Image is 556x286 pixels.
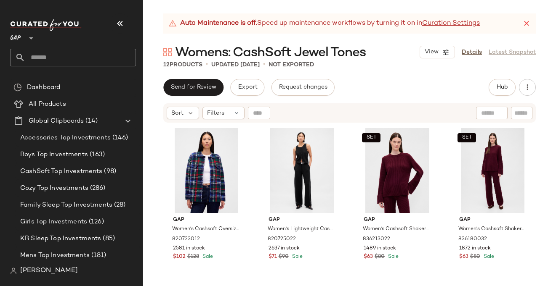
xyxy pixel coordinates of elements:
span: Cozy Top Investments [20,184,88,193]
span: (85) [101,234,115,244]
span: Hub [496,84,508,91]
span: All Products [29,100,66,109]
span: Women's Cashsoft Oversized Shirt Jacket by Gap Navy Blue Plaid Size XS [172,226,239,233]
span: 2637 in stock [269,245,300,252]
span: $63 [364,253,373,261]
a: Curation Settings [422,18,480,29]
span: Gap [459,216,526,224]
span: Gap [364,216,431,224]
span: [PERSON_NAME] [20,266,78,276]
span: KB Sleep Top Investments [20,234,101,244]
div: Speed up maintenance workflows by turning it on in [168,18,480,29]
span: Womens: CashSoft Jewel Tones [175,45,366,61]
strong: Auto Maintenance is off. [180,18,257,29]
span: Boys Top Investments [20,150,88,160]
span: Gap [173,216,240,224]
span: Request changes [279,84,327,91]
span: (181) [90,251,106,260]
button: SET [362,133,380,142]
button: SET [458,133,476,142]
span: Filters [207,109,224,118]
span: CashSoft Top Investments [20,167,102,176]
span: $80 [375,253,385,261]
img: cn60199881.jpg [262,128,342,213]
span: Export [237,84,257,91]
span: Gap [269,216,335,224]
a: Details [462,48,482,57]
span: 12 [163,62,170,68]
span: Dashboard [27,83,60,92]
span: Global Clipboards [29,116,84,126]
span: View [424,49,439,55]
button: Hub [489,79,516,96]
span: (286) [88,184,106,193]
span: (14) [84,116,98,126]
button: Export [230,79,264,96]
span: 820723012 [172,236,200,243]
span: Sale [482,254,494,260]
button: Send for Review [163,79,223,96]
span: 836180032 [458,236,487,243]
span: Girls Top Investments [20,217,87,227]
span: $80 [470,253,480,261]
span: SET [366,135,377,141]
span: Send for Review [170,84,216,91]
span: (28) [112,200,126,210]
span: Mens Top Investments [20,251,90,260]
span: (146) [111,133,128,143]
img: cn60151471.jpg [357,128,437,213]
span: (98) [102,167,116,176]
span: Sale [290,254,303,260]
span: • [263,60,265,70]
span: Sale [201,254,213,260]
p: updated [DATE] [211,60,260,69]
img: svg%3e [10,268,17,274]
img: cn60152595.jpg [452,128,533,213]
span: 820725022 [268,236,296,243]
span: 1489 in stock [364,245,396,252]
span: 2581 in stock [173,245,205,252]
span: Sale [386,254,399,260]
button: Request changes [271,79,335,96]
img: cfy_white_logo.C9jOOHJF.svg [10,19,82,31]
span: $71 [269,253,277,261]
span: • [206,60,208,70]
span: Sort [171,109,184,118]
span: $102 [173,253,186,261]
span: 1872 in stock [459,245,491,252]
span: (163) [88,150,105,160]
span: (126) [87,217,104,227]
span: Family Sleep Top Investments [20,200,112,210]
span: Women's Lightweight Cashsoft Tailored Pants by Gap Black Size XL [268,226,335,233]
span: 836213022 [363,236,390,243]
span: $128 [187,253,199,261]
div: Products [163,60,202,69]
img: svg%3e [163,48,172,56]
p: Not Exported [269,60,314,69]
span: GAP [10,29,21,44]
span: Accessories Top Investments [20,133,111,143]
span: Women's Cashsoft Shaker-Stitch Boyfriend Sweater by Gap Tuscan Red Size XL [363,226,430,233]
button: View [420,46,455,58]
span: $90 [279,253,289,261]
span: Women's Cashsoft Shaker-Stitch Sweater Pants by Gap Tuscan Red Size XS [458,226,525,233]
span: $63 [459,253,468,261]
img: svg%3e [13,83,22,92]
span: SET [461,135,472,141]
img: cn60222575.jpg [166,128,247,213]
